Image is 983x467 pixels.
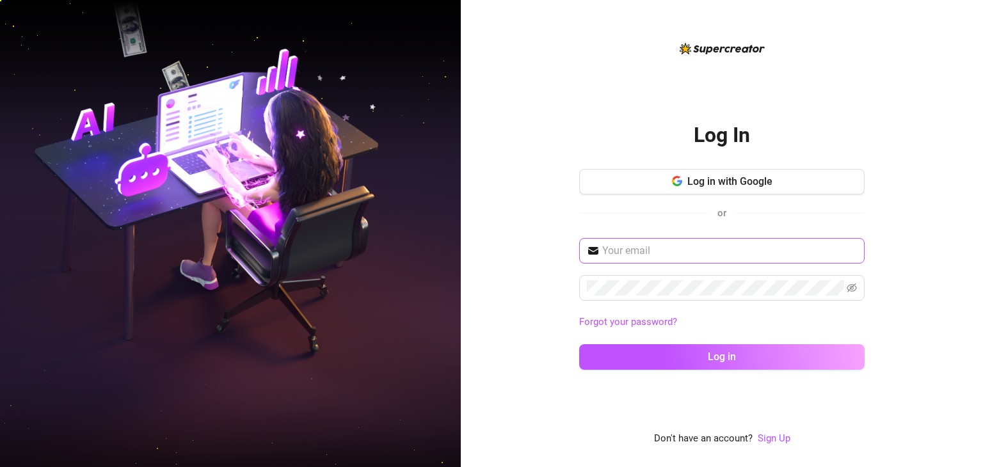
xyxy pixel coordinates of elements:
h2: Log In [694,122,750,148]
span: Log in with Google [687,175,772,187]
button: Log in [579,344,865,370]
input: Your email [602,243,857,258]
button: Log in with Google [579,169,865,194]
a: Sign Up [758,431,790,447]
span: or [717,207,726,219]
a: Forgot your password? [579,316,677,328]
span: Don't have an account? [654,431,753,447]
a: Forgot your password? [579,315,865,330]
img: logo-BBDzfeDw.svg [680,43,765,54]
span: eye-invisible [847,283,857,293]
span: Log in [708,351,736,363]
a: Sign Up [758,432,790,444]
